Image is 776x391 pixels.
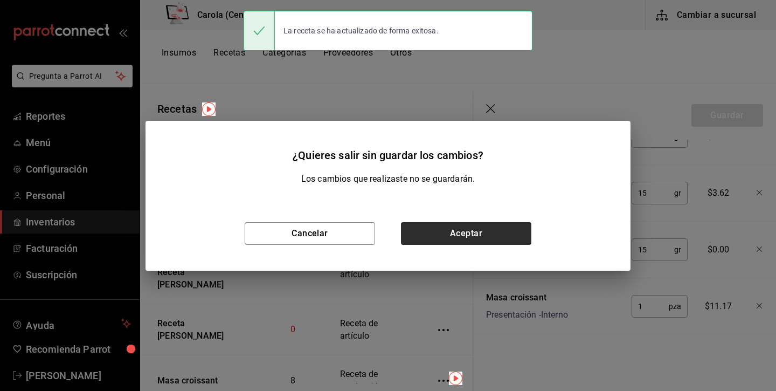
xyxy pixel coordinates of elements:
[301,173,475,186] p: Los cambios que realizaste no se guardarán.
[449,372,462,385] img: Tooltip marker
[275,19,447,43] div: La receta se ha actualizado de forma exitosa.
[145,121,630,173] h2: ¿Quieres salir sin guardar los cambios?
[401,222,531,245] button: Aceptar
[245,222,375,245] button: Cancelar
[202,102,216,116] img: Tooltip marker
